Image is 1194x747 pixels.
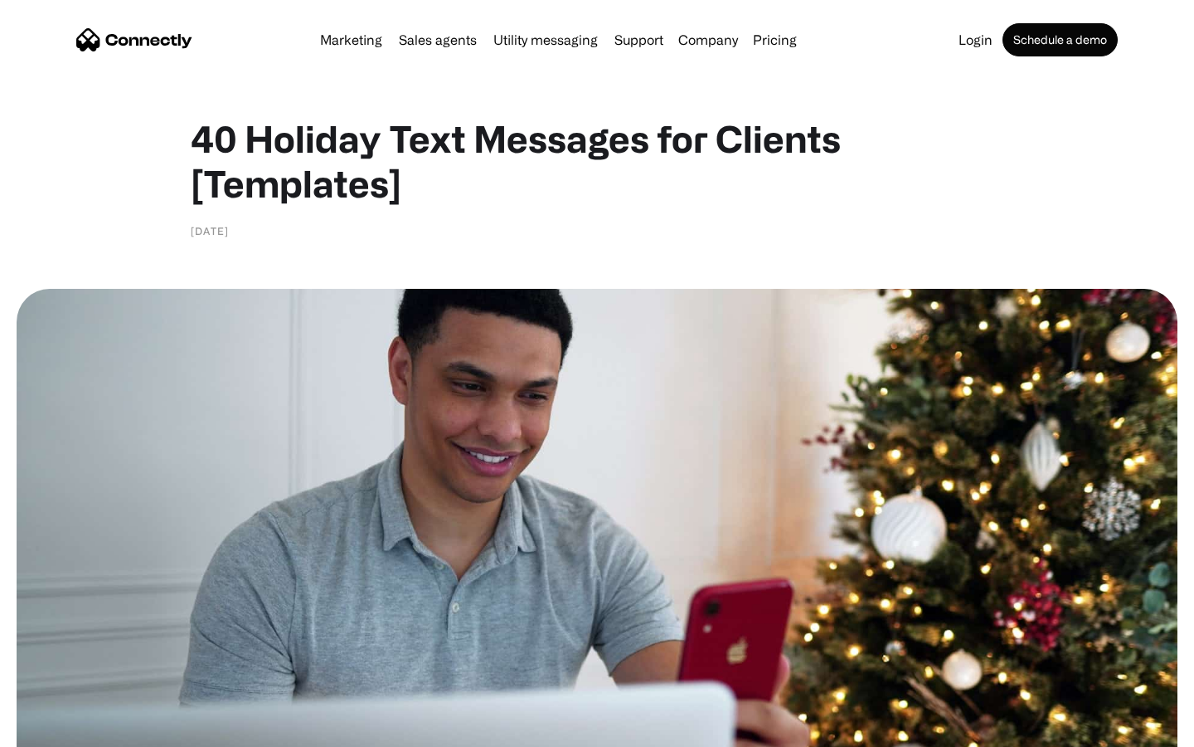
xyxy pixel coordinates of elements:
a: Sales agents [392,33,483,46]
a: Utility messaging [487,33,604,46]
ul: Language list [33,718,99,741]
div: [DATE] [191,222,229,239]
a: Pricing [746,33,803,46]
a: Login [952,33,999,46]
a: Schedule a demo [1002,23,1118,56]
a: Support [608,33,670,46]
h1: 40 Holiday Text Messages for Clients [Templates] [191,116,1003,206]
a: Marketing [313,33,389,46]
div: Company [678,28,738,51]
aside: Language selected: English [17,718,99,741]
